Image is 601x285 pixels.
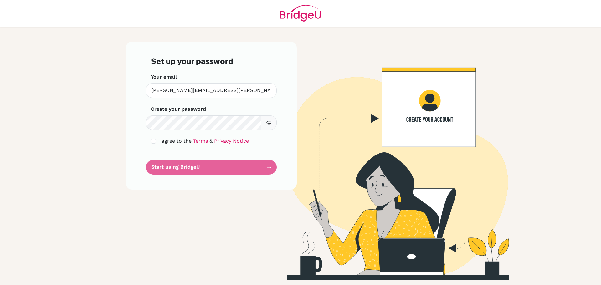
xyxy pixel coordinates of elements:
a: Privacy Notice [214,138,249,144]
img: Create your account [211,42,568,280]
input: Insert your email* [146,83,277,98]
span: I agree to the [158,138,192,144]
h3: Set up your password [151,57,272,66]
label: Your email [151,73,177,81]
span: & [209,138,213,144]
label: Create your password [151,105,206,113]
a: Terms [193,138,208,144]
